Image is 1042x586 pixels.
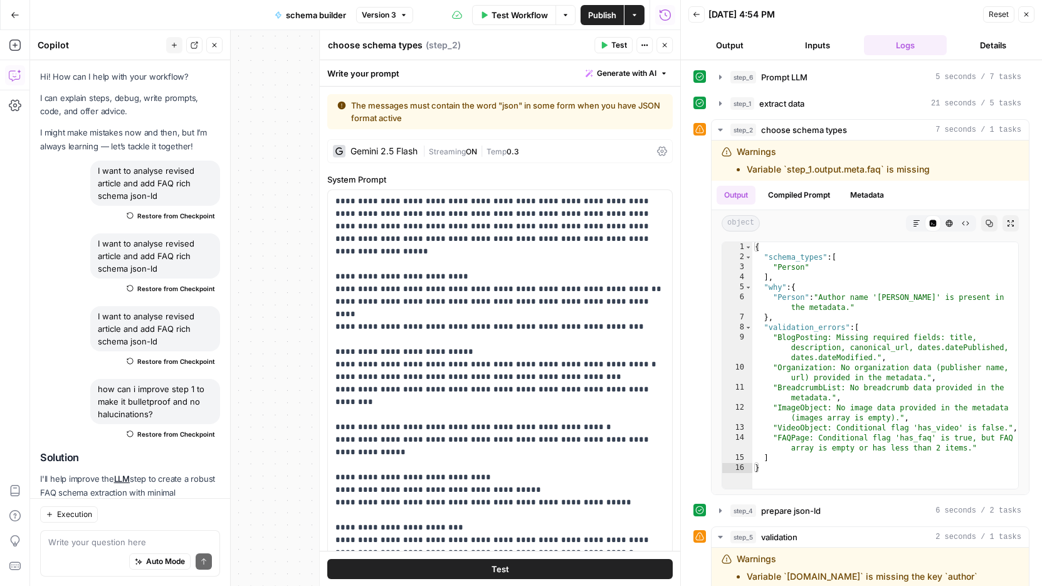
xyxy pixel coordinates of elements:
[320,60,680,86] div: Write your prompt
[759,97,804,110] span: extract data
[137,356,215,366] span: Restore from Checkpoint
[90,379,220,424] div: how can i improve step 1 to make it bulletproof and no halucinations?
[337,99,663,124] div: The messages must contain the word "json" in some form when you have JSON format active
[730,124,756,136] span: step_2
[722,333,752,363] div: 9
[423,144,429,157] span: |
[737,146,930,176] div: Warnings
[122,281,220,296] button: Restore from Checkpoint
[40,452,220,464] h2: Solution
[137,284,215,294] span: Restore from Checkpoint
[492,9,548,21] span: Test Workflow
[146,555,185,567] span: Auto Mode
[40,506,98,522] button: Execution
[328,39,423,51] textarea: choose schema types
[722,403,752,423] div: 12
[730,531,756,543] span: step_5
[712,93,1029,114] button: 21 seconds / 5 tasks
[712,141,1029,494] div: 7 seconds / 1 tasks
[40,472,220,539] p: I'll help improve the step to create a robust FAQ schema extraction with minimal [MEDICAL_DATA] r...
[327,558,673,578] button: Test
[722,272,752,282] div: 4
[90,233,220,279] div: I want to analyse revised article and add FAQ rich schema json-ld
[737,553,977,583] div: Warnings
[487,147,507,156] span: Temp
[722,463,752,473] div: 16
[581,65,673,82] button: Generate with AI
[122,427,220,442] button: Restore from Checkpoint
[57,508,92,519] span: Execution
[722,322,752,333] div: 8
[722,423,752,433] div: 13
[114,474,130,484] a: LLM
[717,186,755,205] button: Output
[597,68,656,79] span: Generate with AI
[745,242,752,252] span: Toggle code folding, rows 1 through 16
[327,173,673,186] label: System Prompt
[90,161,220,206] div: I want to analyse revised article and add FAQ rich schema json-ld
[286,9,346,21] span: schema builder
[40,126,220,152] p: I might make mistakes now and then, but I’m always learning — let’s tackle it together!
[492,562,509,575] span: Test
[137,429,215,439] span: Restore from Checkpoint
[129,553,191,569] button: Auto Mode
[722,252,752,262] div: 2
[730,97,754,110] span: step_1
[90,306,220,351] div: I want to analyse revised article and add FAQ rich schema json-ld
[350,147,418,156] div: Gemini 2.5 Flash
[688,35,771,55] button: Output
[477,144,487,157] span: |
[843,186,892,205] button: Metadata
[747,163,930,176] li: Variable `step_1.output.meta.faq` is missing
[356,7,413,23] button: Version 3
[712,527,1029,547] button: 2 seconds / 1 tasks
[722,363,752,383] div: 10
[722,262,752,272] div: 3
[989,9,1009,20] span: Reset
[466,147,477,156] span: ON
[730,504,756,517] span: step_4
[38,39,162,51] div: Copilot
[122,354,220,369] button: Restore from Checkpoint
[722,282,752,292] div: 5
[952,35,1034,55] button: Details
[722,433,752,453] div: 14
[864,35,947,55] button: Logs
[40,70,220,83] p: Hi! How can I help with your workflow?
[712,501,1029,521] button: 6 seconds / 2 tasks
[122,208,220,223] button: Restore from Checkpoint
[931,98,1021,109] span: 21 seconds / 5 tasks
[935,72,1021,83] span: 5 seconds / 7 tasks
[761,124,847,136] span: choose schema types
[40,92,220,118] p: I can explain steps, debug, write prompts, code, and offer advice.
[611,40,627,51] span: Test
[722,215,760,232] span: object
[588,9,616,21] span: Publish
[761,71,808,83] span: Prompt LLM
[935,531,1021,543] span: 2 seconds / 1 tasks
[712,120,1029,140] button: 7 seconds / 1 tasks
[507,147,519,156] span: 0.3
[722,242,752,252] div: 1
[745,322,752,333] span: Toggle code folding, rows 8 through 15
[712,67,1029,87] button: 5 seconds / 7 tasks
[935,124,1021,136] span: 7 seconds / 1 tasks
[722,312,752,322] div: 7
[747,570,977,583] li: Variable `[DOMAIN_NAME]` is missing the key `author`
[745,282,752,292] span: Toggle code folding, rows 5 through 7
[722,292,752,312] div: 6
[581,5,624,25] button: Publish
[426,39,461,51] span: ( step_2 )
[776,35,859,55] button: Inputs
[594,37,633,53] button: Test
[761,504,821,517] span: prepare json-ld
[137,211,215,221] span: Restore from Checkpoint
[722,383,752,403] div: 11
[760,186,838,205] button: Compiled Prompt
[472,5,555,25] button: Test Workflow
[429,147,466,156] span: Streaming
[761,531,797,543] span: validation
[267,5,354,25] button: schema builder
[362,9,396,21] span: Version 3
[722,453,752,463] div: 15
